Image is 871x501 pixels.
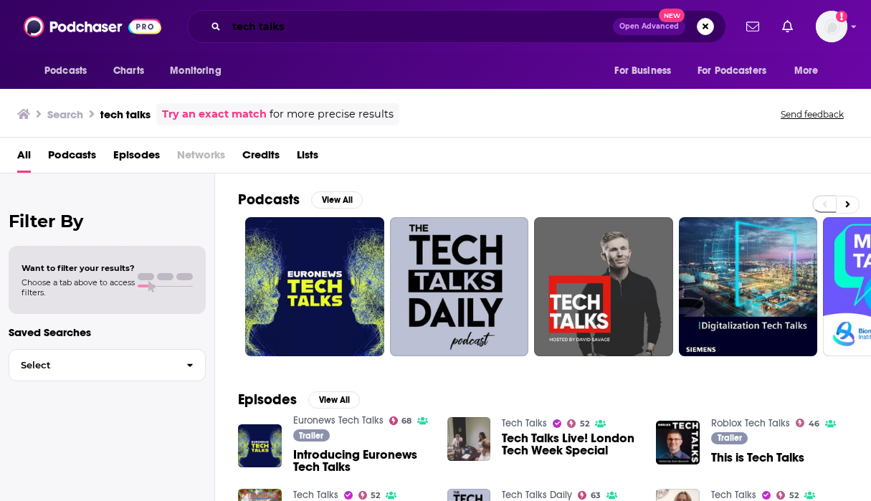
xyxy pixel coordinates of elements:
[9,325,206,339] p: Saved Searches
[293,414,384,426] a: Euronews Tech Talks
[711,489,756,501] a: Tech Talks
[100,108,151,121] h3: tech talks
[816,11,847,42] img: User Profile
[776,491,799,500] a: 52
[614,61,671,81] span: For Business
[238,391,360,409] a: EpisodesView All
[741,14,765,39] a: Show notifications dropdown
[34,57,105,85] button: open menu
[48,143,96,173] a: Podcasts
[270,106,394,123] span: for more precise results
[567,419,589,428] a: 52
[299,431,323,440] span: Trailer
[604,57,689,85] button: open menu
[187,10,726,43] div: Search podcasts, credits, & more...
[776,108,848,120] button: Send feedback
[293,489,338,501] a: Tech Talks
[591,492,601,499] span: 63
[113,143,160,173] a: Episodes
[656,421,700,464] img: This is Tech Talks
[44,61,87,81] span: Podcasts
[104,57,153,85] a: Charts
[619,23,679,30] span: Open Advanced
[22,277,135,297] span: Choose a tab above to access filters.
[160,57,239,85] button: open menu
[22,263,135,273] span: Want to filter your results?
[784,57,837,85] button: open menu
[389,416,412,425] a: 68
[371,492,380,499] span: 52
[238,191,363,209] a: PodcastsView All
[796,419,819,427] a: 46
[177,143,225,173] span: Networks
[502,417,547,429] a: Tech Talks
[809,421,819,427] span: 46
[578,491,601,500] a: 63
[113,61,144,81] span: Charts
[238,424,282,468] img: Introducing Euronews Tech Talks
[238,191,300,209] h2: Podcasts
[24,13,161,40] img: Podchaser - Follow, Share and Rate Podcasts
[580,421,589,427] span: 52
[9,349,206,381] button: Select
[9,211,206,232] h2: Filter By
[238,391,297,409] h2: Episodes
[502,489,572,501] a: Tech Talks Daily
[447,417,491,461] img: Tech Talks Live! London Tech Week Special
[816,11,847,42] button: Show profile menu
[711,452,804,464] a: This is Tech Talks
[659,9,685,22] span: New
[297,143,318,173] a: Lists
[794,61,819,81] span: More
[613,18,685,35] button: Open AdvancedNew
[836,11,847,22] svg: Add a profile image
[293,449,430,473] a: Introducing Euronews Tech Talks
[688,57,787,85] button: open menu
[502,432,639,457] a: Tech Talks Live! London Tech Week Special
[170,61,221,81] span: Monitoring
[162,106,267,123] a: Try an exact match
[789,492,799,499] span: 52
[358,491,381,500] a: 52
[9,361,175,370] span: Select
[718,434,742,442] span: Trailer
[816,11,847,42] span: Logged in as HWrepandcomms
[711,417,790,429] a: Roblox Tech Talks
[698,61,766,81] span: For Podcasters
[227,15,613,38] input: Search podcasts, credits, & more...
[776,14,799,39] a: Show notifications dropdown
[242,143,280,173] a: Credits
[47,108,83,121] h3: Search
[308,391,360,409] button: View All
[401,418,411,424] span: 68
[311,191,363,209] button: View All
[17,143,31,173] a: All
